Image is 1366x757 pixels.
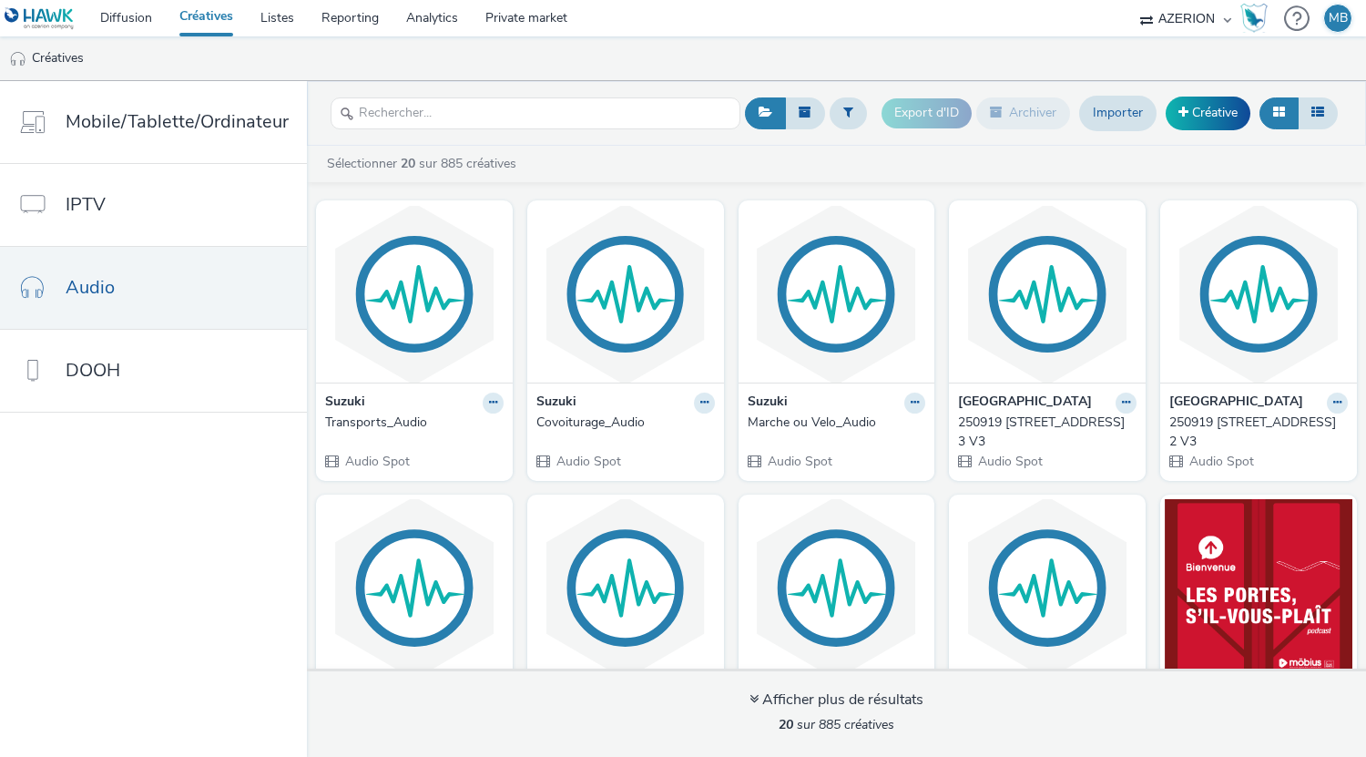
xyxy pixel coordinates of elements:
img: Hawk Academy [1240,4,1268,33]
img: Marche ou Velo_Audio visual [743,205,931,383]
img: Covoiturage_Audio visual [532,205,719,383]
strong: [GEOGRAPHIC_DATA] [1169,393,1303,414]
span: Mobile/Tablette/Ordinateur [66,108,289,135]
div: Covoiturage_Audio [536,414,708,432]
a: Transports_Audio [325,414,504,432]
div: Marche ou Velo_Audio [748,414,919,432]
span: IPTV [66,191,106,218]
img: 250919 25799 CAR AVENUE BAILLY_WEEK LOM 2 V3 visual [1165,205,1352,383]
img: PROM0 STGA PODCAST V2-01/10/2025 visual [1165,499,1352,677]
a: Créative [1166,97,1250,129]
div: MB [1329,5,1348,32]
button: Liste [1298,97,1338,128]
img: POUSS'MURS NOTO-Audio_01.10.2025 visual [953,499,1141,677]
strong: Suzuki [325,393,365,414]
img: undefined Logo [5,7,75,30]
span: Audio [66,274,115,301]
div: 250919 [STREET_ADDRESS] 3 V3 [958,414,1129,451]
div: Transports_Audio [325,414,496,432]
img: audio [9,50,27,68]
a: Sélectionner sur 885 créatives [325,155,524,172]
strong: 20 [779,716,793,733]
span: Audio Spot [555,453,621,470]
button: Archiver [976,97,1070,128]
strong: [GEOGRAPHIC_DATA] [958,393,1092,414]
button: Grille [1259,97,1299,128]
span: Audio Spot [1188,453,1254,470]
span: Audio Spot [343,453,410,470]
img: Transports_Audio visual [321,205,508,383]
a: Marche ou Velo_Audio [748,414,926,432]
span: Audio Spot [976,453,1043,470]
a: Covoiturage_Audio [536,414,715,432]
img: FR_TRIVALIS_RCA_AUDIO_CPM_OCTOBRE_2025 | Audio visual [532,499,719,677]
div: Afficher plus de résultats [749,690,923,711]
span: DOOH [66,357,120,384]
a: 250919 [STREET_ADDRESS] 3 V3 [958,414,1137,451]
input: Rechercher... [331,97,740,129]
button: Export d'ID [882,98,972,128]
span: sur 885 créatives [779,716,894,733]
strong: 20 [401,155,415,172]
img: 250919 25799 CAR AVENUE BAILLY_WEEK LOM 1 V3 visual [321,499,508,677]
img: 250919 25799 CAR AVENUE BAILLY_WEEK LOM 3 V3 visual [953,205,1141,383]
a: Importer [1079,96,1157,130]
img: ES_TraqueursEmploi_Audio_Octobre2025 visual [743,499,931,677]
a: 250919 [STREET_ADDRESS] 2 V3 [1169,414,1348,451]
a: Hawk Academy [1240,4,1275,33]
div: 250919 [STREET_ADDRESS] 2 V3 [1169,414,1341,451]
strong: Suzuki [536,393,576,414]
span: Audio Spot [766,453,832,470]
strong: Suzuki [748,393,788,414]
